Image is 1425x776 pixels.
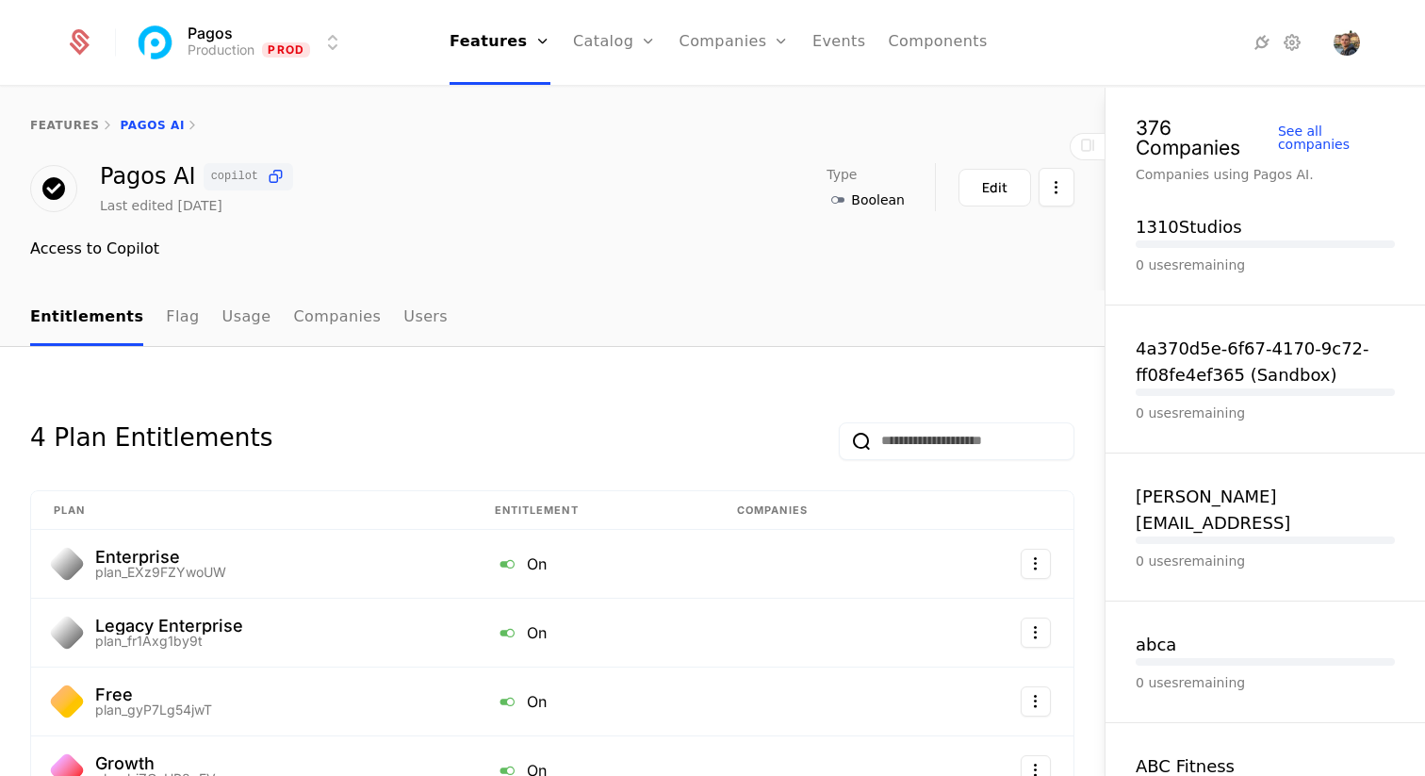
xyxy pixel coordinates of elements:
div: Legacy Enterprise [95,618,243,635]
a: Companies [293,290,381,346]
div: Growth [95,755,216,772]
button: [PERSON_NAME][EMAIL_ADDRESS] [1136,484,1395,537]
button: Select action [1021,686,1051,717]
div: Enterprise [95,549,226,566]
div: 0 uses remaining [1136,673,1395,692]
div: plan_gyP7Lg54jwT [95,703,212,717]
button: 1310Studios [1136,214,1242,240]
div: 0 uses remaining [1136,552,1395,570]
div: plan_EXz9FZYwoUW [95,566,226,579]
th: Plan [31,491,472,531]
button: Edit [958,169,1031,206]
img: Dmitry Yarashevich [1334,29,1360,56]
a: Entitlements [30,290,143,346]
div: On [495,620,692,645]
div: On [495,552,692,576]
button: Select environment [139,22,344,63]
button: Open user button [1334,29,1360,56]
div: Production [188,41,254,59]
div: 4 Plan Entitlements [30,422,272,460]
a: Flag [166,290,199,346]
div: Companies using Pagos AI. [1136,165,1395,184]
th: Companies [714,491,932,531]
div: Edit [982,178,1007,197]
span: Pagos [188,25,233,41]
span: Prod [262,42,310,58]
button: Select action [1021,549,1051,579]
a: features [30,119,100,132]
a: Usage [222,290,271,346]
img: Pagos [133,20,178,65]
a: Integrations [1251,31,1273,54]
div: On [495,689,692,714]
button: abca [1136,632,1176,658]
div: Pagos AI [100,163,293,190]
div: 0 uses remaining [1136,404,1395,422]
div: 0 uses remaining [1136,256,1395,274]
th: Entitlement [472,491,714,531]
div: Last edited [DATE] [100,196,222,215]
span: copilot [211,171,258,182]
nav: Main [30,290,1074,346]
div: See all companies [1278,124,1395,151]
button: Select action [1021,618,1051,648]
a: Users [403,290,448,346]
div: Free [95,686,212,703]
ul: Choose Sub Page [30,290,448,346]
span: Type [827,168,857,181]
button: 4a370d5e-6f67-4170-9c72-ff08fe4ef365 (Sandbox) [1136,336,1395,388]
a: Settings [1281,31,1303,54]
span: Boolean [851,190,905,209]
div: 376 Companies [1136,118,1278,157]
div: plan_fr1Axg1by9t [95,635,243,648]
button: Select action [1039,168,1074,206]
div: Access to Copilot [30,238,1074,260]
